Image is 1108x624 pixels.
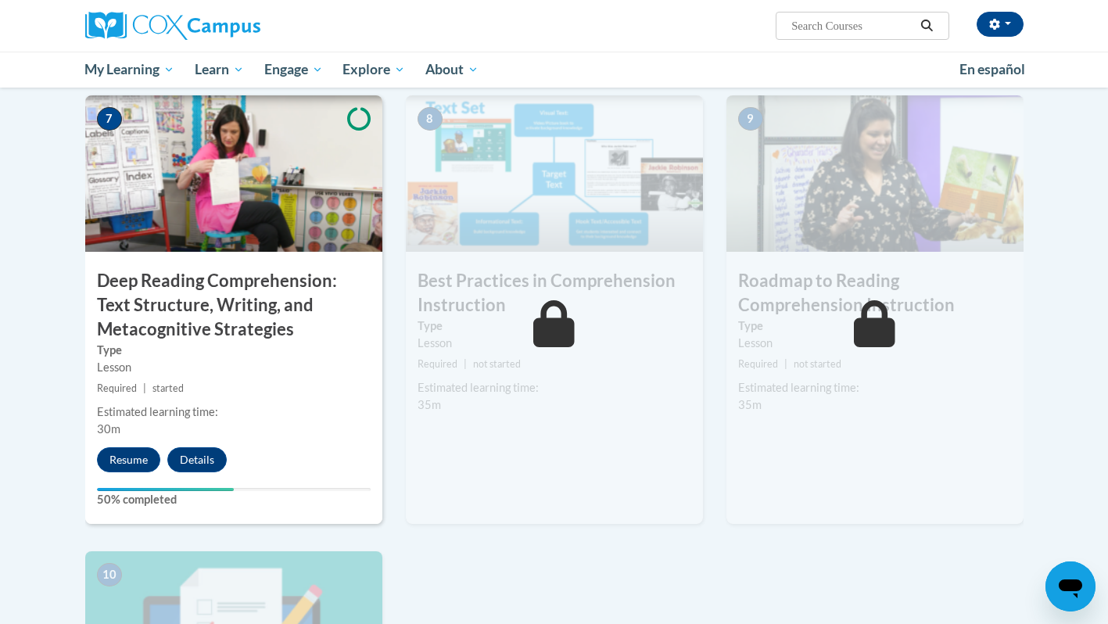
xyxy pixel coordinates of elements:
[784,358,787,370] span: |
[418,398,441,411] span: 35m
[425,60,479,79] span: About
[97,563,122,586] span: 10
[418,317,691,335] label: Type
[254,52,333,88] a: Engage
[342,60,405,79] span: Explore
[406,95,703,252] img: Course Image
[62,52,1047,88] div: Main menu
[738,107,763,131] span: 9
[794,358,841,370] span: not started
[738,379,1012,396] div: Estimated learning time:
[464,358,467,370] span: |
[959,61,1025,77] span: En español
[84,60,174,79] span: My Learning
[167,447,227,472] button: Details
[738,358,778,370] span: Required
[915,16,938,35] button: Search
[195,60,244,79] span: Learn
[97,382,137,394] span: Required
[97,491,371,508] label: 50% completed
[790,16,915,35] input: Search Courses
[97,107,122,131] span: 7
[264,60,323,79] span: Engage
[143,382,146,394] span: |
[152,382,184,394] span: started
[97,447,160,472] button: Resume
[97,342,371,359] label: Type
[75,52,185,88] a: My Learning
[418,358,457,370] span: Required
[97,422,120,436] span: 30m
[949,53,1035,86] a: En español
[85,269,382,341] h3: Deep Reading Comprehension: Text Structure, Writing, and Metacognitive Strategies
[97,488,234,491] div: Your progress
[726,269,1024,317] h3: Roadmap to Reading Comprehension Instruction
[726,95,1024,252] img: Course Image
[406,269,703,317] h3: Best Practices in Comprehension Instruction
[418,335,691,352] div: Lesson
[738,398,762,411] span: 35m
[85,12,382,40] a: Cox Campus
[85,12,260,40] img: Cox Campus
[418,379,691,396] div: Estimated learning time:
[738,317,1012,335] label: Type
[97,403,371,421] div: Estimated learning time:
[1045,561,1095,611] iframe: Button to launch messaging window
[332,52,415,88] a: Explore
[473,358,521,370] span: not started
[418,107,443,131] span: 8
[185,52,254,88] a: Learn
[85,95,382,252] img: Course Image
[977,12,1024,37] button: Account Settings
[415,52,489,88] a: About
[738,335,1012,352] div: Lesson
[97,359,371,376] div: Lesson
